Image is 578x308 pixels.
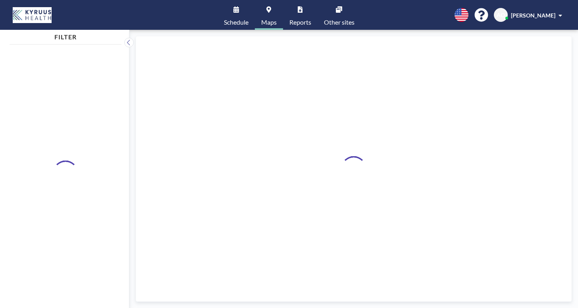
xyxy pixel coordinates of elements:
[13,7,52,23] img: organization-logo
[324,19,355,25] span: Other sites
[224,19,249,25] span: Schedule
[10,30,121,41] h4: FILTER
[511,12,555,19] span: [PERSON_NAME]
[289,19,311,25] span: Reports
[497,12,505,19] span: AO
[261,19,277,25] span: Maps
